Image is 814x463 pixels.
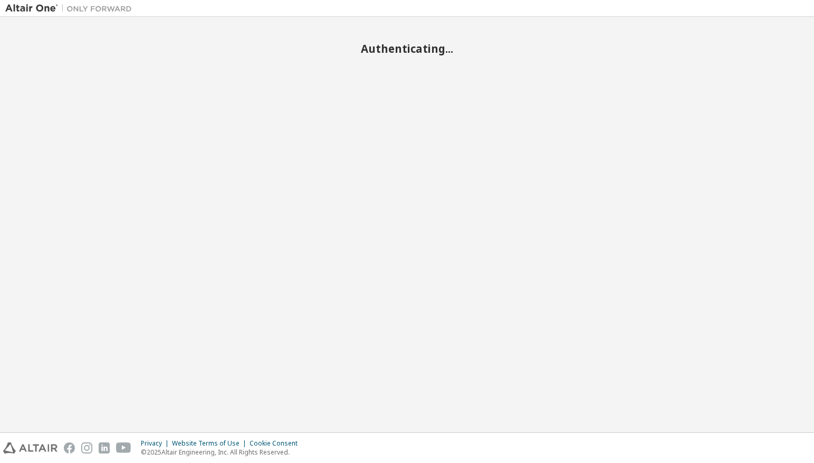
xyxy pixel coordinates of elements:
[5,3,137,14] img: Altair One
[3,442,58,453] img: altair_logo.svg
[141,439,172,448] div: Privacy
[5,42,809,55] h2: Authenticating...
[116,442,131,453] img: youtube.svg
[99,442,110,453] img: linkedin.svg
[141,448,304,457] p: © 2025 Altair Engineering, Inc. All Rights Reserved.
[172,439,250,448] div: Website Terms of Use
[81,442,92,453] img: instagram.svg
[250,439,304,448] div: Cookie Consent
[64,442,75,453] img: facebook.svg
